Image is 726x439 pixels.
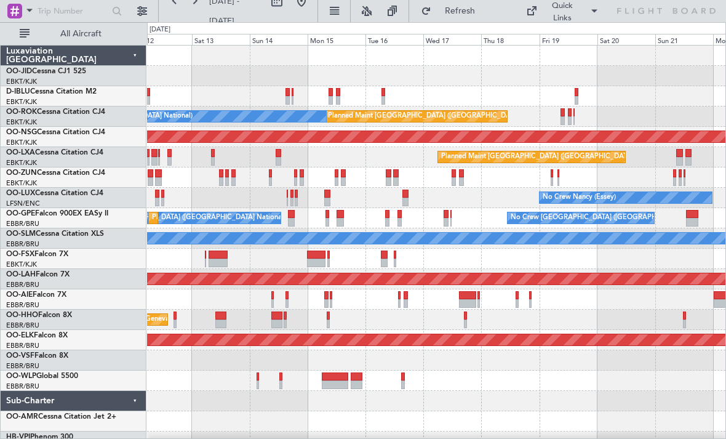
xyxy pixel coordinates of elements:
[6,382,39,391] a: EBBR/BRU
[150,25,170,35] div: [DATE]
[511,209,717,227] div: No Crew [GEOGRAPHIC_DATA] ([GEOGRAPHIC_DATA] National)
[6,149,35,156] span: OO-LXA
[6,312,72,319] a: OO-HHOFalcon 8X
[415,1,489,21] button: Refresh
[6,230,104,238] a: OO-SLMCessna Citation XLS
[6,373,36,380] span: OO-WLP
[6,413,116,421] a: OO-AMRCessna Citation Jet 2+
[6,271,36,278] span: OO-LAH
[6,341,39,350] a: EBBR/BRU
[6,280,39,289] a: EBBR/BRU
[6,332,68,339] a: OO-ELKFalcon 8X
[6,77,37,86] a: EBKT/KJK
[6,321,39,330] a: EBBR/BRU
[6,210,108,217] a: OO-GPEFalcon 900EX EASy II
[540,34,597,45] div: Fri 19
[6,108,105,116] a: OO-ROKCessna Citation CJ4
[6,251,68,258] a: OO-FSXFalcon 7X
[6,149,103,156] a: OO-LXACessna Citation CJ4
[6,129,105,136] a: OO-NSGCessna Citation CJ4
[365,34,423,45] div: Tue 16
[192,34,250,45] div: Sat 13
[6,169,37,177] span: OO-ZUN
[6,291,33,299] span: OO-AIE
[655,34,713,45] div: Sun 21
[6,361,39,371] a: EBBR/BRU
[6,88,97,95] a: D-IBLUCessna Citation M2
[6,129,37,136] span: OO-NSG
[6,271,70,278] a: OO-LAHFalcon 7X
[6,138,37,147] a: EBKT/KJK
[250,34,308,45] div: Sun 14
[98,310,200,329] div: Planned Maint Geneva (Cointrin)
[6,373,78,380] a: OO-WLPGlobal 5500
[6,210,35,217] span: OO-GPE
[134,34,192,45] div: Fri 12
[6,118,37,127] a: EBKT/KJK
[6,312,38,319] span: OO-HHO
[6,108,37,116] span: OO-ROK
[308,34,365,45] div: Mon 15
[6,68,86,75] a: OO-JIDCessna CJ1 525
[79,209,285,227] div: No Crew [GEOGRAPHIC_DATA] ([GEOGRAPHIC_DATA] National)
[543,188,616,207] div: No Crew Nancy (Essey)
[6,352,68,360] a: OO-VSFFalcon 8X
[520,1,605,21] button: Quick Links
[6,68,32,75] span: OO-JID
[6,240,39,249] a: EBBR/BRU
[152,209,375,227] div: Planned Maint [GEOGRAPHIC_DATA] ([GEOGRAPHIC_DATA] National)
[441,148,635,166] div: Planned Maint [GEOGRAPHIC_DATA] ([GEOGRAPHIC_DATA])
[6,251,34,258] span: OO-FSX
[6,332,34,339] span: OO-ELK
[6,413,38,421] span: OO-AMR
[434,7,485,15] span: Refresh
[481,34,539,45] div: Thu 18
[32,30,130,38] span: All Aircraft
[6,291,66,299] a: OO-AIEFalcon 7X
[38,2,108,20] input: Trip Number
[6,219,39,228] a: EBBR/BRU
[6,230,36,238] span: OO-SLM
[6,88,30,95] span: D-IBLU
[6,300,39,310] a: EBBR/BRU
[6,97,37,107] a: EBKT/KJK
[597,34,655,45] div: Sat 20
[6,260,37,269] a: EBKT/KJK
[6,190,103,197] a: OO-LUXCessna Citation CJ4
[6,179,37,188] a: EBKT/KJK
[14,24,134,44] button: All Aircraft
[6,169,105,177] a: OO-ZUNCessna Citation CJ4
[423,34,481,45] div: Wed 17
[6,199,40,208] a: LFSN/ENC
[6,190,35,197] span: OO-LUX
[6,352,34,360] span: OO-VSF
[6,158,37,167] a: EBKT/KJK
[328,107,522,126] div: Planned Maint [GEOGRAPHIC_DATA] ([GEOGRAPHIC_DATA])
